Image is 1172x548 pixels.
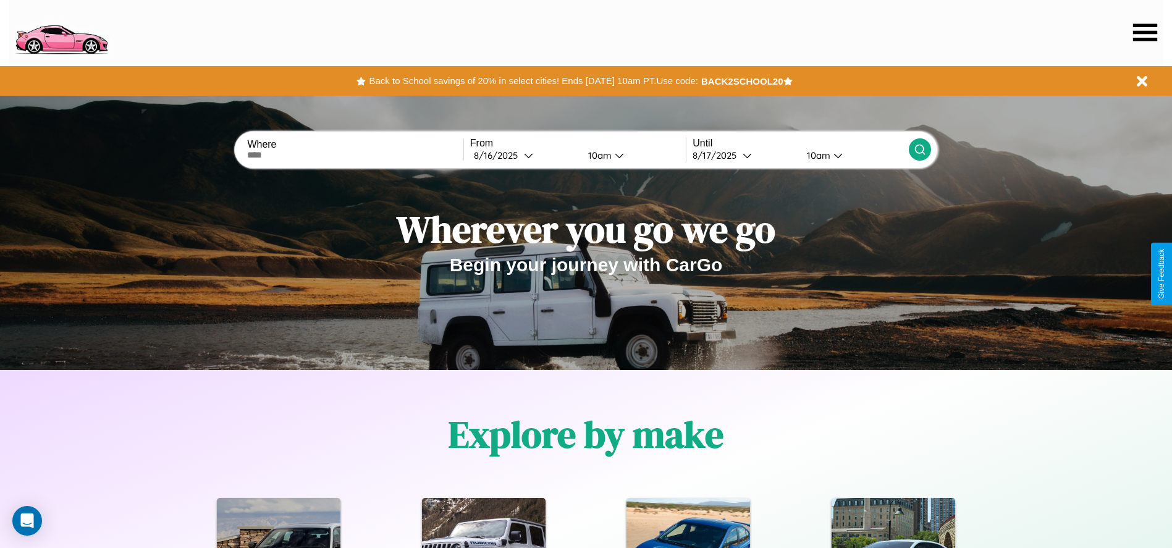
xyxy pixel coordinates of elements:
[797,149,909,162] button: 10am
[801,150,833,161] div: 10am
[701,76,783,86] b: BACK2SCHOOL20
[366,72,701,90] button: Back to School savings of 20% in select cities! Ends [DATE] 10am PT.Use code:
[12,506,42,536] div: Open Intercom Messenger
[1157,249,1166,299] div: Give Feedback
[449,409,723,460] h1: Explore by make
[470,138,686,149] label: From
[693,138,908,149] label: Until
[578,149,686,162] button: 10am
[470,149,578,162] button: 8/16/2025
[474,150,524,161] div: 8 / 16 / 2025
[247,139,463,150] label: Where
[582,150,615,161] div: 10am
[693,150,743,161] div: 8 / 17 / 2025
[9,6,113,57] img: logo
